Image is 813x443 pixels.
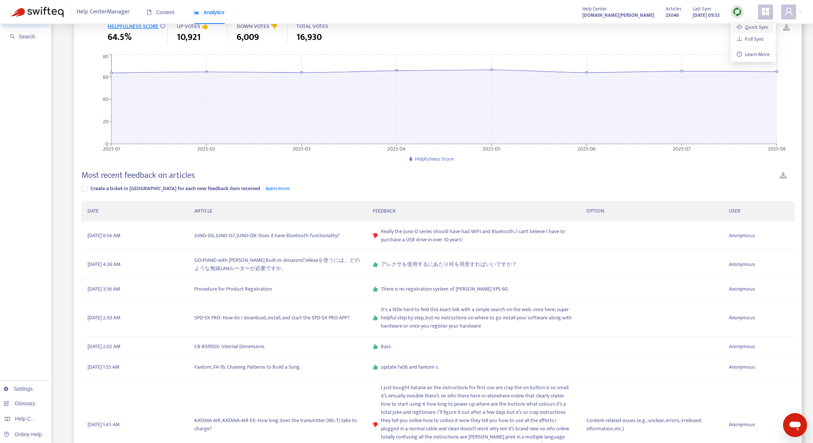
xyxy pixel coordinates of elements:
[768,144,786,153] tspan: 2025-08
[237,31,259,44] span: 6,009
[381,343,391,351] span: Bass
[729,343,755,351] span: Anonymous
[10,34,15,39] span: search
[729,285,755,293] span: Anonymous
[367,201,581,221] th: FEEDBACK
[784,7,793,16] span: user
[373,344,378,349] span: like
[737,23,769,31] a: Quick Sync
[373,262,378,267] span: like
[194,10,199,15] span: area-chart
[729,260,755,269] span: Anonymous
[105,139,108,148] tspan: 0
[266,184,290,193] a: learn more
[103,117,108,126] tspan: 20
[373,365,378,370] span: like
[666,5,681,13] span: Articles
[87,343,120,351] span: [DATE] 2:02 AM
[373,315,378,320] span: like
[293,144,311,153] tspan: 2025-03
[87,285,120,293] span: [DATE] 3:56 AM
[108,31,132,44] span: 64.5%
[87,232,120,240] span: [DATE] 8:54 AM
[11,7,64,17] img: Swifteq
[388,144,406,153] tspan: 2025-04
[15,416,46,422] span: Help Centers
[381,285,509,293] span: There is no registration system of [PERSON_NAME] XPS 60.
[188,300,367,337] td: SPD-SX PRO: How do I download, install, and start the SPD-SX PRO APP?
[19,34,35,40] span: Search
[102,95,108,103] tspan: 40
[581,201,723,221] th: OPTION
[103,72,108,81] tspan: 60
[194,9,225,15] span: Analytics
[373,233,378,238] span: dislike
[103,144,120,153] tspan: 2025-01
[381,227,575,244] span: Really the Juno-D series should have had WIFI and Bluetooth, I can't believe I have to purchase a...
[296,31,322,44] span: 16,930
[188,337,367,357] td: CB-BSPDSX: Internal Dimensions
[188,201,367,221] th: ARTICLE
[693,11,720,19] strong: [DATE] 09:52
[81,170,195,180] h4: Most recent feedback on articles
[87,314,120,322] span: [DATE] 2:30 AM
[108,22,158,31] span: HELPFULNESS SCORE
[87,421,120,429] span: [DATE] 1:45 AM
[729,421,755,429] span: Anonymous
[578,144,596,153] tspan: 2025-06
[77,5,130,19] span: Help Center Manager
[296,22,328,31] span: TOTAL VOTES
[733,7,742,16] img: sync.dc5367851b00ba804db3.png
[723,201,794,221] th: USER
[483,144,501,153] tspan: 2025-05
[188,221,367,250] td: JUNO-D6, JUNO-D7, JUNO-D8: Does it have Bluetooth functionality?
[147,10,152,15] span: book
[4,386,33,392] a: Settings
[4,431,42,437] a: Online Help
[188,279,367,300] td: Procedure for Product Registration
[373,422,378,427] span: dislike
[87,363,119,371] span: [DATE] 1:55 AM
[737,50,770,59] a: question-circleLearn More
[729,363,755,371] span: Anonymous
[582,11,655,19] a: [DOMAIN_NAME][PERSON_NAME]
[87,260,120,269] span: [DATE] 4:36 AM
[103,52,108,61] tspan: 80
[373,286,378,292] span: like
[90,184,260,193] span: Create a ticket in [GEOGRAPHIC_DATA] for each new feedback item received
[783,413,807,437] iframe: メッセージングウィンドウを開くボタン
[81,201,188,221] th: DATE
[582,5,607,13] span: Help Center
[188,357,367,378] td: Fantom, FA-76: Chaining Patterns to Build a Song
[237,22,278,31] span: DOWN VOTES 👎
[198,144,216,153] tspan: 2025-02
[147,9,175,15] span: Content
[761,7,770,16] span: appstore
[177,31,201,44] span: 10,921
[737,35,764,43] a: Full Sync
[729,314,755,322] span: Anonymous
[381,363,439,371] span: update fa06 and fantom s.
[4,400,35,406] a: Glossary
[666,11,679,19] strong: 23046
[381,260,517,269] span: アレクサを使用するにあたり何を用意すればいいですか？
[415,155,454,163] span: Helpfulness Score
[586,416,717,433] span: Content-related issues (e.g., unclear, errors, irrelevant information, etc.)
[188,250,367,279] td: GO:PIANO with [PERSON_NAME] Built-in: AmazonのAlexaを使うには、どのような無線LANルーターが必要ですか。
[381,306,575,330] span: It's a little hard to find this exact link with a simple search on the web. once here, super help...
[693,5,712,13] span: Last Sync
[673,144,691,153] tspan: 2025-07
[729,232,755,240] span: Anonymous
